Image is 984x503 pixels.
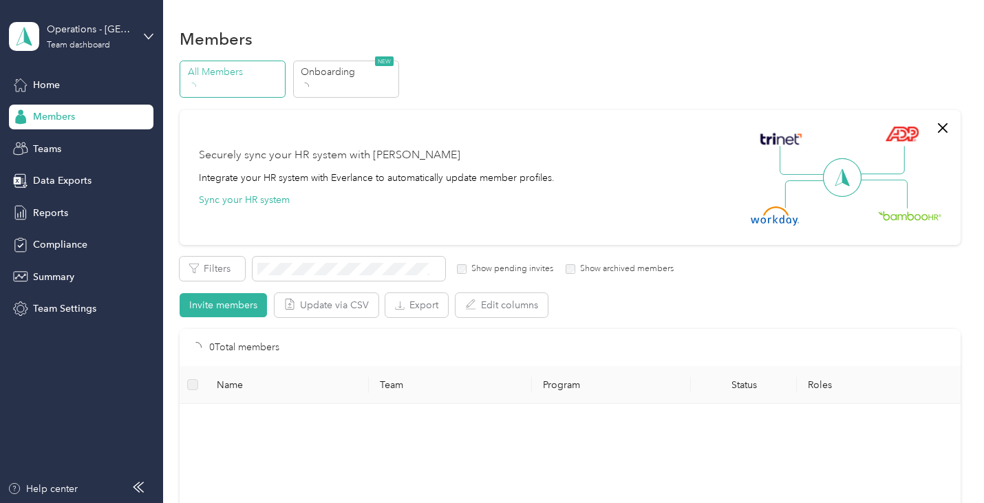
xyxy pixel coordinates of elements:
[33,173,92,188] span: Data Exports
[33,78,60,92] span: Home
[375,56,394,66] span: NEW
[199,193,290,207] button: Sync your HR system
[33,301,96,316] span: Team Settings
[751,206,799,226] img: Workday
[575,263,674,275] label: Show archived members
[47,22,133,36] div: Operations - [GEOGRAPHIC_DATA]
[907,426,984,503] iframe: Everlance-gr Chat Button Frame
[301,65,394,79] p: Onboarding
[217,379,358,391] span: Name
[456,293,548,317] button: Edit columns
[780,146,828,175] img: Line Left Up
[878,211,941,220] img: BambooHR
[691,366,797,404] th: Status
[885,126,919,142] img: ADP
[47,41,110,50] div: Team dashboard
[199,147,460,164] div: Securely sync your HR system with [PERSON_NAME]
[180,293,267,317] button: Invite members
[797,366,960,404] th: Roles
[33,142,61,156] span: Teams
[33,206,68,220] span: Reports
[206,366,369,404] th: Name
[33,237,87,252] span: Compliance
[33,270,74,284] span: Summary
[784,180,833,208] img: Line Left Down
[857,146,905,175] img: Line Right Up
[369,366,532,404] th: Team
[199,171,555,185] div: Integrate your HR system with Everlance to automatically update member profiles.
[385,293,448,317] button: Export
[859,180,908,209] img: Line Right Down
[180,257,245,281] button: Filters
[209,340,279,355] p: 0 Total members
[33,109,75,124] span: Members
[8,482,78,496] button: Help center
[532,366,691,404] th: Program
[757,129,805,149] img: Trinet
[188,65,281,79] p: All Members
[275,293,378,317] button: Update via CSV
[180,32,253,46] h1: Members
[467,263,553,275] label: Show pending invites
